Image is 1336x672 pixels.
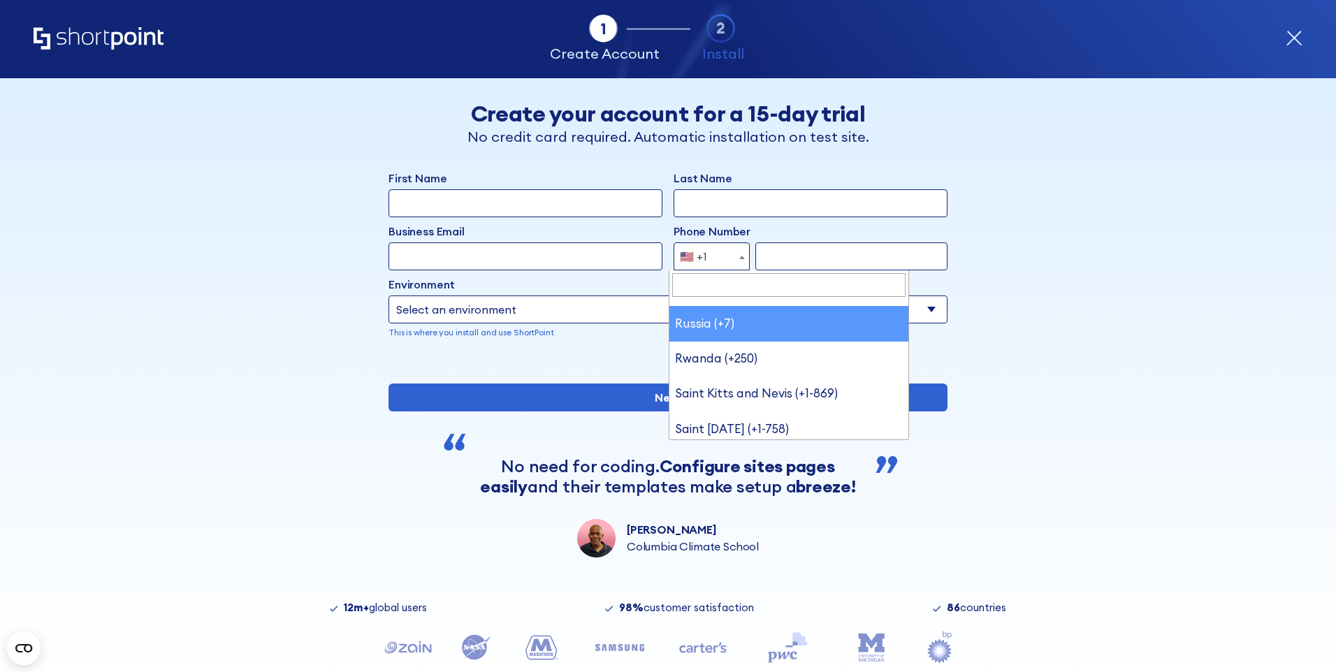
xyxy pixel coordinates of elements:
button: Open CMP widget [7,631,41,665]
li: Saint [DATE] (+1-758) [669,411,908,446]
li: Saint Kitts and Nevis (+1-869) [669,377,908,411]
li: Russia (+7) [669,306,908,341]
input: Search [672,273,906,297]
li: Rwanda (+250) [669,342,908,377]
